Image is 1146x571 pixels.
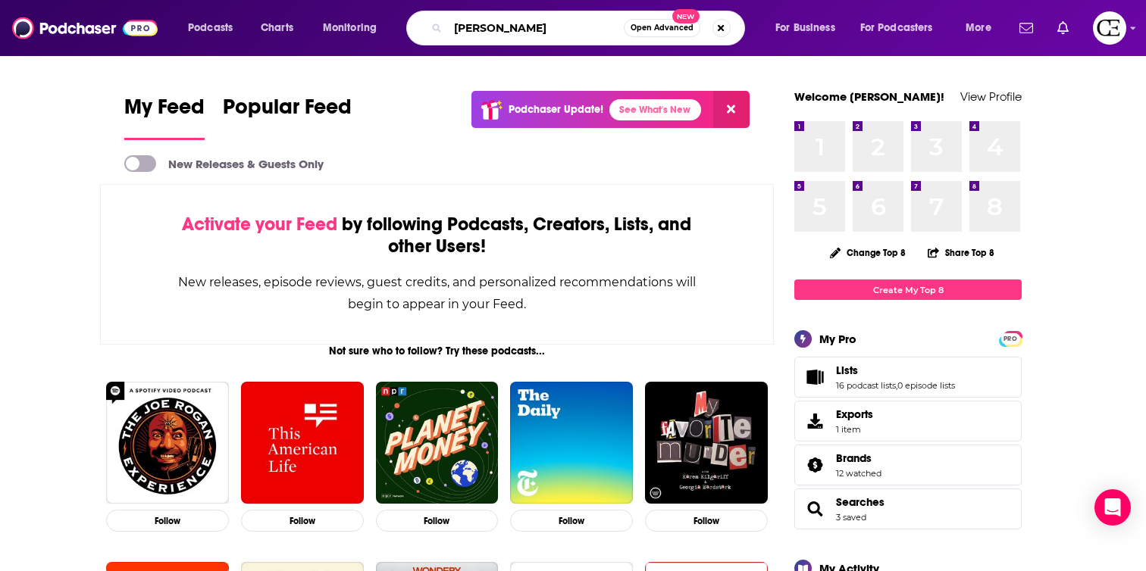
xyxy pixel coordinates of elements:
[860,17,933,39] span: For Podcasters
[1094,489,1131,526] div: Open Intercom Messenger
[421,11,759,45] div: Search podcasts, credits, & more...
[100,345,774,357] div: Not sure who to follow? Try these podcasts...
[927,238,995,267] button: Share Top 8
[765,16,854,40] button: open menu
[223,94,352,140] a: Popular Feed
[836,495,885,509] a: Searches
[631,24,694,32] span: Open Advanced
[251,16,302,40] a: Charts
[850,16,955,40] button: open menu
[241,382,364,504] img: This American Life
[177,16,252,40] button: open menu
[510,382,633,504] img: The Daily
[624,19,700,37] button: Open AdvancedNew
[960,89,1022,104] a: View Profile
[897,380,955,391] a: 0 episode lists
[261,17,293,39] span: Charts
[800,454,830,476] a: Brands
[1093,11,1126,45] img: User Profile
[836,380,896,391] a: 16 podcast lists
[188,17,233,39] span: Podcasts
[376,382,499,504] img: Planet Money
[794,488,1022,529] span: Searches
[312,16,396,40] button: open menu
[1051,15,1075,41] a: Show notifications dropdown
[106,510,229,532] button: Follow
[510,510,633,532] button: Follow
[241,510,364,532] button: Follow
[106,382,229,504] img: The Joe Rogan Experience
[1093,11,1126,45] button: Show profile menu
[645,510,768,532] button: Follow
[1013,15,1039,41] a: Show notifications dropdown
[124,94,205,140] a: My Feed
[794,89,944,104] a: Welcome [PERSON_NAME]!
[448,16,624,40] input: Search podcasts, credits, & more...
[800,410,830,432] span: Exports
[223,94,352,129] span: Popular Feed
[1093,11,1126,45] span: Logged in as cozyearthaudio
[836,407,873,421] span: Exports
[323,17,377,39] span: Monitoring
[836,364,858,377] span: Lists
[672,9,700,23] span: New
[836,468,881,479] a: 12 watched
[966,17,991,39] span: More
[836,512,866,523] a: 3 saved
[177,271,697,315] div: New releases, episode reviews, guest credits, and personalized recommendations will begin to appe...
[955,16,1010,40] button: open menu
[800,367,830,388] a: Lists
[836,451,872,465] span: Brands
[1001,332,1019,344] a: PRO
[794,357,1022,398] span: Lists
[800,498,830,520] a: Searches
[124,94,205,129] span: My Feed
[376,510,499,532] button: Follow
[794,279,1022,300] a: Create My Top 8
[1001,333,1019,345] span: PRO
[794,401,1022,442] a: Exports
[509,103,603,116] p: Podchaser Update!
[821,243,915,262] button: Change Top 8
[177,214,697,257] div: by following Podcasts, Creators, Lists, and other Users!
[182,213,337,236] span: Activate your Feed
[12,14,158,42] img: Podchaser - Follow, Share and Rate Podcasts
[794,445,1022,485] span: Brands
[896,380,897,391] span: ,
[836,424,873,435] span: 1 item
[819,332,856,346] div: My Pro
[775,17,835,39] span: For Business
[836,451,881,465] a: Brands
[609,99,701,120] a: See What's New
[124,155,324,172] a: New Releases & Guests Only
[645,382,768,504] img: My Favorite Murder with Karen Kilgariff and Georgia Hardstark
[836,364,955,377] a: Lists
